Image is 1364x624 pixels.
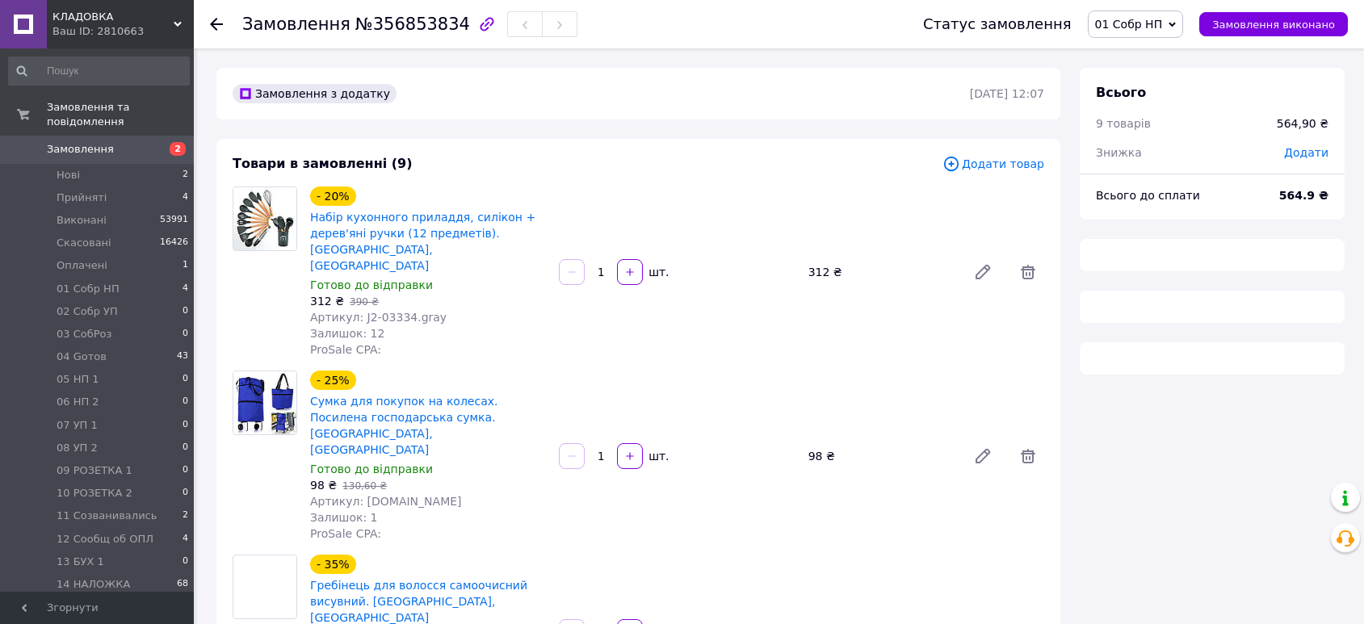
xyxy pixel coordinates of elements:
span: 04 Gотов [57,350,107,364]
span: 08 УП 2 [57,441,98,455]
span: Залишок: 1 [310,511,378,524]
span: Скасовані [57,236,111,250]
a: Гребінець для волосся самоочисний висувний. [GEOGRAPHIC_DATA], [GEOGRAPHIC_DATA] [310,579,527,624]
span: 0 [183,418,188,433]
span: 2 [170,142,186,156]
div: шт. [644,448,670,464]
span: 12 Сообщ об ОПЛ [57,532,153,547]
div: - 25% [310,371,356,390]
span: 4 [183,532,188,547]
span: Готово до відправки [310,278,433,291]
span: №356853834 [355,15,470,34]
div: шт. [644,264,670,280]
span: 11 Созванивались [57,509,157,523]
span: 4 [183,191,188,205]
div: - 35% [310,555,356,574]
span: 0 [183,486,188,500]
time: [DATE] 12:07 [970,87,1044,100]
span: 03 CобРоз [57,327,111,341]
span: 68 [177,577,188,592]
span: 0 [183,555,188,569]
span: Знижка [1096,146,1142,159]
span: 0 [183,395,188,409]
div: - 20% [310,186,356,206]
span: Прийняті [57,191,107,205]
div: Ваш ID: 2810663 [52,24,194,39]
span: Замовлення [242,15,350,34]
span: 05 НП 1 [57,372,99,387]
span: Оплачені [57,258,107,273]
span: 9 товарів [1096,117,1151,130]
div: Замовлення з додатку [233,84,397,103]
span: 07 УП 1 [57,418,98,433]
a: Редагувати [967,440,999,472]
span: 390 ₴ [350,296,379,308]
span: Залишок: 12 [310,327,384,340]
span: 98 ₴ [310,479,337,492]
span: 0 [183,327,188,341]
div: Статус замовлення [923,16,1072,32]
span: 2 [183,509,188,523]
input: Пошук [8,57,190,86]
span: 06 НП 2 [57,395,99,409]
span: Замовлення та повідомлення [47,100,194,129]
span: КЛАДОВКА [52,10,174,24]
span: 43 [177,350,188,364]
span: 01 Cобр НП [1095,18,1163,31]
span: ProSale CPA: [310,343,381,356]
div: Повернутися назад [210,16,223,32]
span: 53991 [160,213,188,228]
span: 2 [183,168,188,182]
span: Готово до відправки [310,463,433,475]
b: 564.9 ₴ [1279,189,1328,202]
div: 564,90 ₴ [1277,115,1328,132]
span: 13 БУХ 1 [57,555,104,569]
span: 312 ₴ [310,295,344,308]
span: 02 Cобр УП [57,304,118,319]
span: Додати [1284,146,1328,159]
span: 0 [183,463,188,478]
span: 0 [183,304,188,319]
span: Товари в замовленні (9) [233,156,413,171]
span: 01 Cобр НП [57,282,120,296]
span: 0 [183,372,188,387]
span: Замовлення [47,142,114,157]
span: 1 [183,258,188,273]
span: 4 [183,282,188,296]
span: 0 [183,441,188,455]
div: 312 ₴ [802,261,960,283]
span: Нові [57,168,80,182]
span: 16426 [160,236,188,250]
a: Набір кухонного приладдя, силікон + дерев'яні ручки (12 предметів). [GEOGRAPHIC_DATA], [GEOGRAPHI... [310,211,535,272]
span: 130,60 ₴ [342,480,387,492]
a: Редагувати [967,256,999,288]
button: Замовлення виконано [1199,12,1348,36]
span: 10 РОЗЕТКА 2 [57,486,132,500]
span: 09 РОЗЕТКА 1 [57,463,132,478]
span: Видалити [1012,256,1044,288]
span: ProSale CPA: [310,527,381,540]
span: Артикул: [DOMAIN_NAME] [310,495,462,508]
span: 14 НАЛОЖКА [57,577,130,592]
span: Артикул: J2-03334.gray [310,311,447,324]
a: Сумка для покупок на колесах. Посилена господарська сумка. [GEOGRAPHIC_DATA], [GEOGRAPHIC_DATA] [310,395,497,456]
img: Набір кухонного приладдя, силікон + дерев'яні ручки (12 предметів). Сірий, Кладовка [233,187,296,250]
span: Всього [1096,85,1146,100]
div: 98 ₴ [802,445,960,467]
span: Виконані [57,213,107,228]
span: Всього до сплати [1096,189,1200,202]
span: Замовлення виконано [1212,19,1335,31]
span: Видалити [1012,440,1044,472]
img: Сумка для покупок на колесах. Посилена господарська сумка. Синя, Кладовка [233,371,296,434]
span: Додати товар [942,155,1044,173]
